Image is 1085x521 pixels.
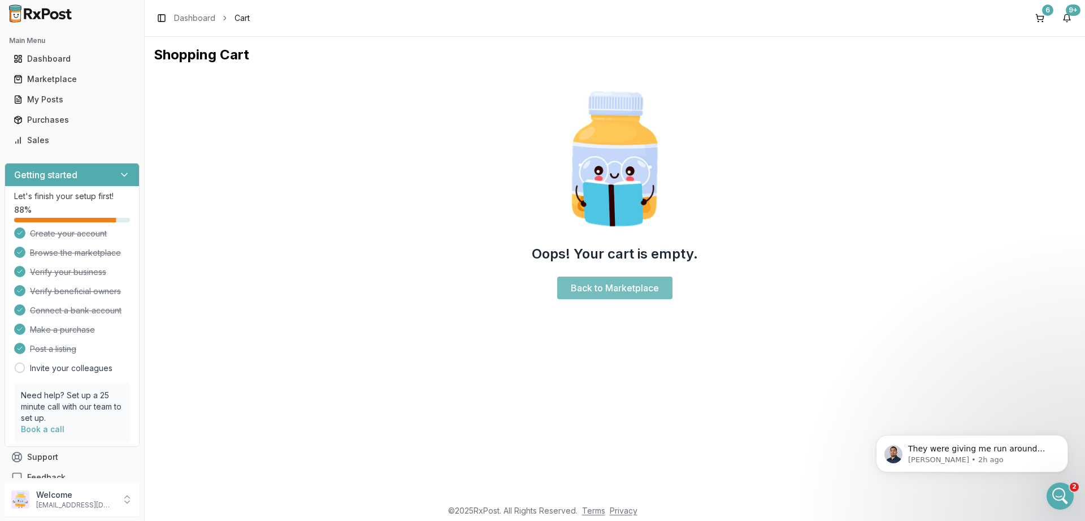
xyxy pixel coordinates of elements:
a: Marketplace [9,69,135,89]
a: Sales [9,130,135,150]
button: 9+ [1058,9,1076,27]
span: Feedback [27,472,66,483]
span: Verify beneficial owners [30,286,121,297]
button: My Posts [5,91,140,109]
img: RxPost Logo [5,5,77,23]
div: My Posts [14,94,131,105]
span: 2 [1070,483,1079,492]
img: Smart Pill Bottle [542,87,687,231]
iframe: Intercom live chat [1047,483,1074,510]
span: Post a listing [30,343,76,355]
span: Cart [235,12,250,24]
button: Sales [5,131,140,149]
div: Marketplace [14,74,131,85]
div: 6 [1042,5,1053,16]
p: Need help? Set up a 25 minute call with our team to set up. [21,390,123,424]
a: Dashboard [9,49,135,69]
button: Support [5,447,140,467]
span: Make a purchase [30,324,95,335]
h1: Shopping Cart [154,46,1076,64]
h2: Main Menu [9,36,135,45]
a: Dashboard [174,12,215,24]
button: Dashboard [5,50,140,68]
img: User avatar [11,490,29,509]
p: Welcome [36,489,115,501]
button: Marketplace [5,70,140,88]
a: My Posts [9,89,135,110]
div: Purchases [14,114,131,126]
div: Dashboard [14,53,131,64]
div: 9+ [1066,5,1080,16]
a: Privacy [610,506,637,515]
a: Purchases [9,110,135,130]
span: Verify your business [30,266,106,278]
button: 6 [1031,9,1049,27]
a: Terms [582,506,605,515]
p: [EMAIL_ADDRESS][DOMAIN_NAME] [36,501,115,510]
span: Connect a bank account [30,305,121,316]
a: Book a call [21,424,64,434]
div: Sales [14,135,131,146]
iframe: Intercom notifications message [859,411,1085,490]
button: Feedback [5,467,140,488]
h3: Getting started [14,168,77,182]
a: Back to Marketplace [557,277,672,299]
a: Invite your colleagues [30,363,112,374]
h2: Oops! Your cart is empty. [532,245,698,263]
button: Purchases [5,111,140,129]
p: Let's finish your setup first! [14,191,130,202]
span: Browse the marketplace [30,247,121,259]
span: Create your account [30,228,107,239]
nav: breadcrumb [174,12,250,24]
span: 88 % [14,204,32,216]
